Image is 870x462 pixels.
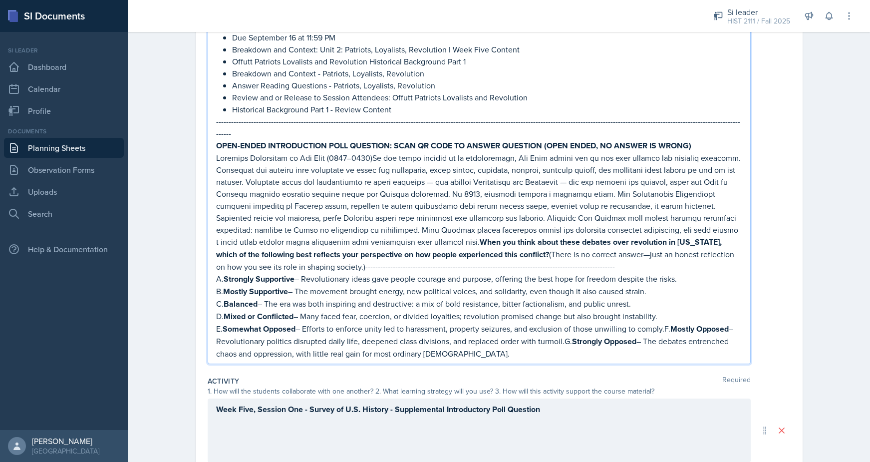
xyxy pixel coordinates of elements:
[32,436,99,446] div: [PERSON_NAME]
[727,16,790,26] div: HIST 2111 / Fall 2025
[223,286,288,297] strong: Mostly Supportive
[572,336,636,347] strong: Strongly Opposed
[4,79,124,99] a: Calendar
[208,376,240,386] label: Activity
[4,46,124,55] div: Si leader
[216,323,742,360] p: E. – Efforts to enforce unity led to harassment, property seizures, and exclusion of those unwill...
[232,103,742,115] p: Historical Background Part 1 - Review Content
[727,6,790,18] div: Si leader
[216,404,540,415] strong: Week Five, Session One - Survey of U.S. History - Supplemental Introductory Poll Question
[670,323,729,335] strong: Mostly Opposed
[216,152,742,273] p: Loremips Dolorsitam co Adi Elit (0847–0430)Se doe tempo incidid ut la etdoloremagn, Ali Enim admi...
[223,323,295,335] strong: Somewhat Opposed
[4,239,124,259] div: Help & Documentation
[394,140,691,151] strong: SCAN QR CODE TO ANSWER QUESTION (OPEN ENDED, NO ANSWER IS WRONG)
[32,446,99,456] div: [GEOGRAPHIC_DATA]
[4,101,124,121] a: Profile
[4,138,124,158] a: Planning Sheets
[232,91,742,103] p: Review and or Release to Session Attendees: Offutt Patriots Lovalists and Revolution
[232,43,742,55] p: Breakdown and Context: Unit 2: Patriots, Loyalists, Revolution I Week Five Content
[232,79,742,91] p: Answer Reading Questions - Patriots, Loyalists, Revolution
[4,57,124,77] a: Dashboard
[4,182,124,202] a: Uploads
[4,127,124,136] div: Documents
[216,115,742,139] p: -------------------------------------------------------------------------------------------------...
[216,285,742,298] p: B. – The movement brought energy, new political voices, and solidarity, even though it also cause...
[216,273,742,285] p: A. – Revolutionary ideas gave people courage and purpose, offering the best hope for freedom desp...
[216,310,742,323] p: D. – Many faced fear, coercion, or divided loyalties; revolution promised change but also brought...
[208,386,751,397] div: 1. How will the students collaborate with one another? 2. What learning strategy will you use? 3....
[224,311,293,322] strong: Mixed or Conflicted
[722,376,751,386] span: Required
[232,67,742,79] p: Breakdown and Context - Patriots, Loyalists, Revolution
[4,160,124,180] a: Observation Forms
[232,31,742,43] p: Due September 16 at 11:59 PM
[232,55,742,67] p: Offutt Patriots Lovalists and Revolution Historical Background Part 1
[224,298,258,310] strong: Balanced
[224,273,294,285] strong: Strongly Supportive
[216,140,392,151] strong: OPEN-ENDED INTRODUCTION POLL QUESTION:
[4,204,124,224] a: Search
[216,298,742,310] p: C. – The era was both inspiring and destructive: a mix of bold resistance, bitter factionalism, a...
